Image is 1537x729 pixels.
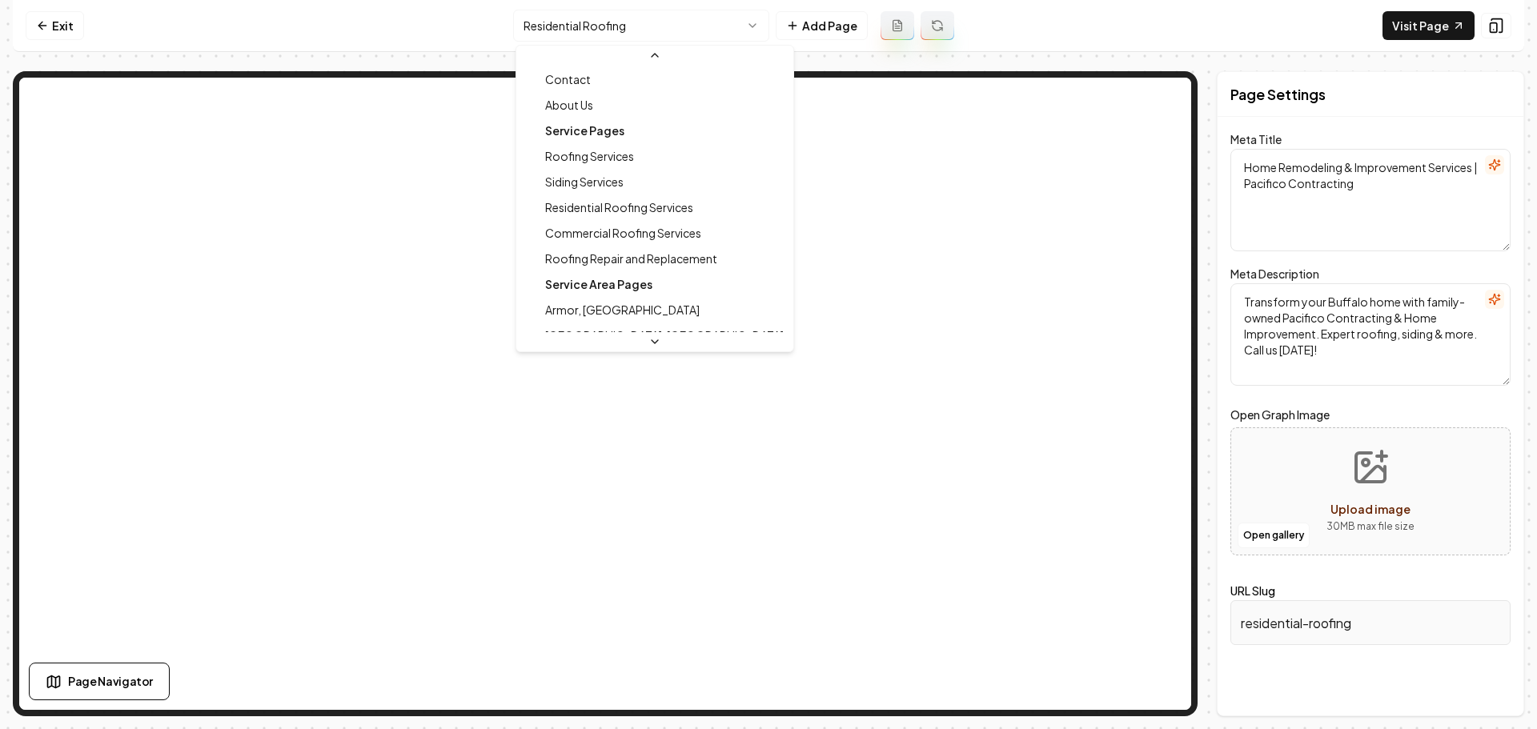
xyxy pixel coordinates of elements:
span: Roofing Services [545,148,634,164]
span: Residential Roofing Services [545,199,693,215]
span: About Us [545,97,593,113]
span: Siding Services [545,174,624,190]
div: Service Pages [520,118,790,143]
span: Contact [545,71,591,87]
span: Commercial Roofing Services [545,225,701,241]
div: Service Area Pages [520,271,790,297]
span: Armor, [GEOGRAPHIC_DATA] [545,302,700,318]
span: [GEOGRAPHIC_DATA], [GEOGRAPHIC_DATA] [545,327,784,343]
span: Roofing Repair and Replacement [545,250,717,266]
